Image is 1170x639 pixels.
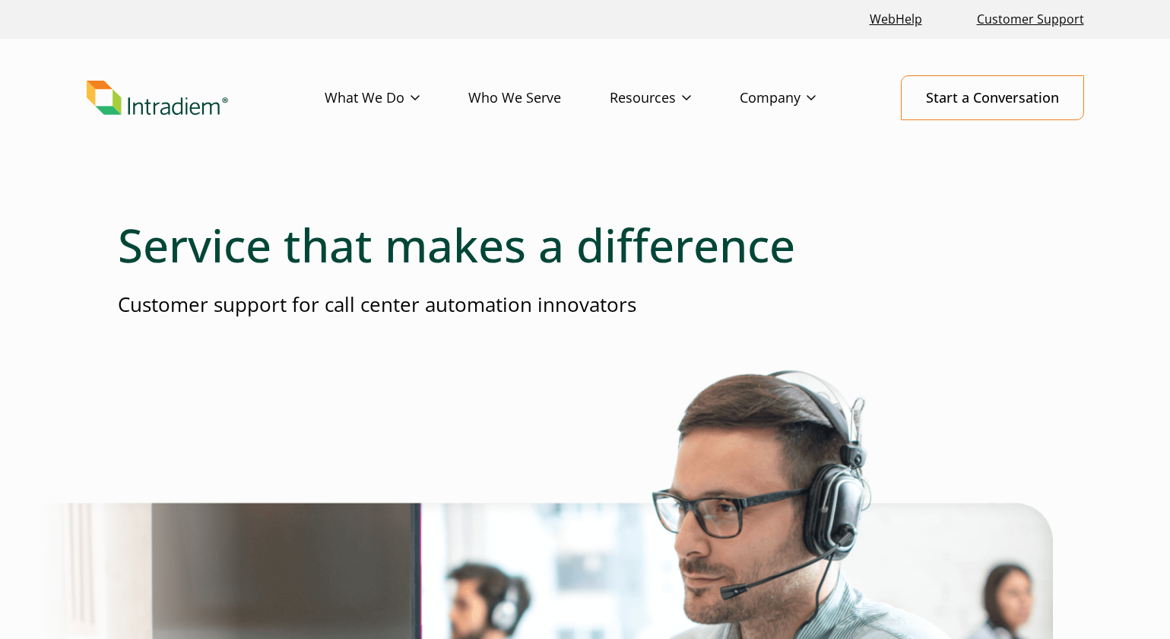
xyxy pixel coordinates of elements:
a: Company [740,76,864,120]
a: Who We Serve [468,76,610,120]
h1: Service that makes a difference [118,218,1053,272]
img: Intradiem [87,81,228,116]
p: Customer support for call center automation innovators [118,291,1053,319]
a: Customer Support [971,3,1090,36]
a: What We Do [325,76,468,120]
a: Link opens in a new window [864,3,928,36]
a: Start a Conversation [901,75,1084,120]
a: Resources [610,76,740,120]
a: Link to homepage of Intradiem [87,81,325,116]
